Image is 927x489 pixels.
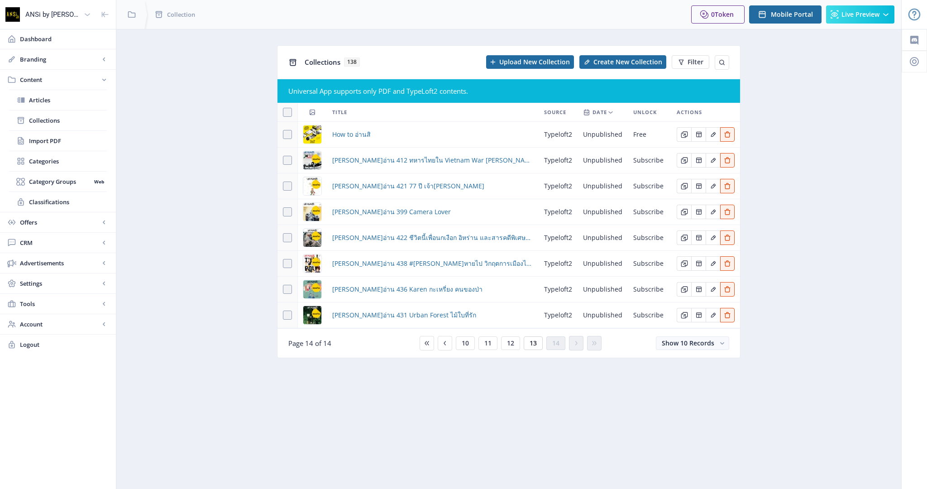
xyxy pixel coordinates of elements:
td: Unpublished [578,277,628,302]
span: Collections [29,116,107,125]
button: 12 [501,336,520,350]
img: cover.jpg [303,203,321,221]
a: Edit page [706,310,720,319]
a: [PERSON_NAME]อ่าน 431 Urban Forest ไม้ใบที่รัก [332,310,476,321]
td: typeloft2 [539,302,578,328]
a: [PERSON_NAME]อ่าน 412 ทหารไทยใน Vietnam War [PERSON_NAME] [332,155,533,166]
button: 13 [524,336,543,350]
span: 13 [530,340,537,347]
a: [PERSON_NAME]อ่าน 438 #[PERSON_NAME]หายไป วิกฤตการเมืองไทย [DATE]-[DATE] [332,258,533,269]
a: [PERSON_NAME]อ่าน 436 Karen กะเหรี่ยง คนของป่า [332,284,483,295]
td: Unpublished [578,199,628,225]
a: Edit page [677,310,691,319]
button: 11 [478,336,497,350]
a: Edit page [706,259,720,267]
button: Filter [672,55,709,69]
span: Show 10 Records [662,339,714,347]
span: Advertisements [20,259,100,268]
img: cover.jpg [303,151,321,169]
span: Account [20,320,100,329]
td: Subscribe [628,173,671,199]
a: Edit page [691,207,706,216]
td: typeloft2 [539,277,578,302]
td: typeloft2 [539,225,578,251]
img: cover.jpg [303,254,321,273]
td: Unpublished [578,122,628,148]
nb-badge: Web [91,177,107,186]
button: 10 [456,336,475,350]
a: Edit page [706,207,720,216]
span: [PERSON_NAME]อ่าน 421 77 ปี เจ้า[PERSON_NAME] [332,181,484,192]
a: Edit page [720,207,735,216]
app-collection-view: Collections [277,45,741,358]
a: Edit page [691,155,706,164]
td: Subscribe [628,148,671,173]
a: Edit page [720,181,735,190]
a: Edit page [706,181,720,190]
a: Edit page [691,284,706,293]
a: Edit page [677,284,691,293]
span: Logout [20,340,109,349]
span: 14 [552,340,559,347]
td: typeloft2 [539,199,578,225]
a: [PERSON_NAME]อ่าน 422 ชีวิตนี้เพื่อนกเงือก อิหร่าน และสารคดีพิเศษหลากเรื่องราว [332,232,533,243]
td: Subscribe [628,199,671,225]
a: Edit page [677,233,691,241]
span: Settings [20,279,100,288]
span: Dashboard [20,34,109,43]
span: How to อ่านสิ [332,129,371,140]
a: Edit page [691,233,706,241]
span: Filter [688,58,703,66]
span: Articles [29,96,107,105]
button: Show 10 Records [656,336,729,350]
td: Unpublished [578,173,628,199]
td: Free [628,122,671,148]
span: Page 14 of 14 [288,339,331,348]
a: Edit page [706,284,720,293]
img: properties.app_icon.png [5,7,20,22]
a: Edit page [677,259,691,267]
span: Import PDF [29,136,107,145]
td: Subscribe [628,251,671,277]
a: Edit page [677,129,691,138]
a: Category GroupsWeb [9,172,107,192]
span: Content [20,75,100,84]
a: Edit page [677,155,691,164]
button: Create New Collection [579,55,666,69]
span: Token [715,10,734,19]
td: typeloft2 [539,173,578,199]
a: Edit page [720,310,735,319]
a: Edit page [691,181,706,190]
span: Create New Collection [593,58,662,66]
button: 14 [546,336,565,350]
img: cover.jpg [303,177,321,195]
img: cover.jpg [303,125,321,144]
a: Articles [9,90,107,110]
td: typeloft2 [539,122,578,148]
a: [PERSON_NAME]อ่าน 399 Camera Lover [332,206,451,217]
a: Import PDF [9,131,107,151]
span: 11 [484,340,492,347]
a: Edit page [720,155,735,164]
span: 138 [344,58,360,67]
a: Edit page [706,233,720,241]
td: typeloft2 [539,251,578,277]
span: Live Preview [841,11,879,18]
td: Unpublished [578,251,628,277]
td: Subscribe [628,225,671,251]
a: Collections [9,110,107,130]
a: Edit page [720,129,735,138]
td: Unpublished [578,225,628,251]
button: Mobile Portal [749,5,822,24]
span: Categories [29,157,107,166]
a: Edit page [706,129,720,138]
a: Categories [9,151,107,171]
a: New page [574,55,666,69]
span: Branding [20,55,100,64]
div: Universal App supports only PDF and TypeLoft2 contents. [288,86,729,96]
span: Actions [677,107,702,118]
a: Edit page [691,259,706,267]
